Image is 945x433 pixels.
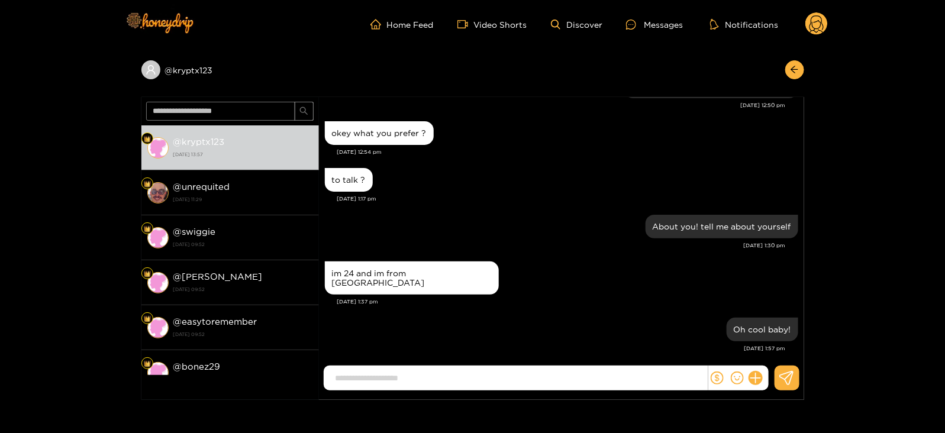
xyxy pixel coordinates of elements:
[337,195,798,203] div: [DATE] 1:17 pm
[295,102,314,121] button: search
[147,227,169,248] img: conversation
[731,371,744,384] span: smile
[173,149,313,160] strong: [DATE] 13:57
[370,19,387,30] span: home
[173,329,313,340] strong: [DATE] 09:52
[173,272,263,282] strong: @ [PERSON_NAME]
[146,64,156,75] span: user
[141,60,319,79] div: @kryptx123
[173,227,216,237] strong: @ swiggie
[173,182,230,192] strong: @ unrequited
[144,180,151,188] img: Fan Level
[337,148,798,156] div: [DATE] 12:54 pm
[332,269,492,287] div: im 24 and im from [GEOGRAPHIC_DATA]
[173,194,313,205] strong: [DATE] 11:29
[144,225,151,232] img: Fan Level
[173,361,221,371] strong: @ bonez29
[144,315,151,322] img: Fan Level
[707,18,782,30] button: Notifications
[457,19,527,30] a: Video Shorts
[144,270,151,277] img: Fan Level
[299,106,308,117] span: search
[790,65,799,75] span: arrow-left
[325,121,434,145] div: Sep. 17, 12:54 pm
[646,215,798,238] div: Sep. 17, 1:30 pm
[734,325,791,334] div: Oh cool baby!
[727,318,798,341] div: Sep. 17, 1:57 pm
[173,284,313,295] strong: [DATE] 09:52
[337,298,798,306] div: [DATE] 1:37 pm
[147,272,169,293] img: conversation
[173,374,313,384] strong: [DATE] 09:52
[325,261,499,295] div: Sep. 17, 1:37 pm
[147,182,169,203] img: conversation
[457,19,474,30] span: video-camera
[325,101,786,109] div: [DATE] 12:50 pm
[144,360,151,367] img: Fan Level
[711,371,724,384] span: dollar
[708,369,726,387] button: dollar
[147,137,169,159] img: conversation
[332,175,366,185] div: to talk ?
[653,222,791,231] div: About you! tell me about yourself
[332,128,427,138] div: okey what you prefer ?
[147,317,169,338] img: conversation
[325,241,786,250] div: [DATE] 1:30 pm
[144,135,151,143] img: Fan Level
[325,344,786,353] div: [DATE] 1:57 pm
[173,239,313,250] strong: [DATE] 09:52
[173,137,225,147] strong: @ kryptx123
[551,20,602,30] a: Discover
[785,60,804,79] button: arrow-left
[173,316,257,327] strong: @ easytoremember
[325,168,373,192] div: Sep. 17, 1:17 pm
[370,19,434,30] a: Home Feed
[147,362,169,383] img: conversation
[626,18,683,31] div: Messages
